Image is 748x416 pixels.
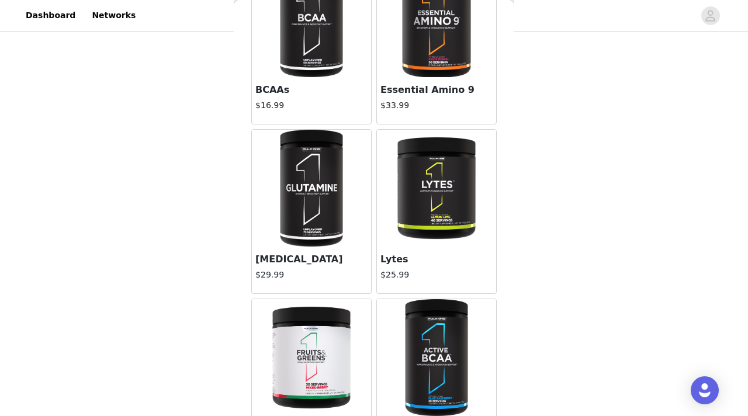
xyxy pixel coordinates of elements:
[255,83,368,97] h3: BCAAs
[255,99,368,112] h4: $16.99
[380,252,493,266] h3: Lytes
[255,252,368,266] h3: [MEDICAL_DATA]
[705,6,716,25] div: avatar
[380,99,493,112] h4: $33.99
[397,130,475,247] img: Lytes
[255,269,368,281] h4: $29.99
[691,376,719,404] div: Open Intercom Messenger
[85,2,143,29] a: Networks
[272,130,350,247] img: Glutamine
[397,299,475,416] img: Active BCAA
[272,299,350,416] img: Fruits & Greens
[19,2,82,29] a: Dashboard
[380,83,493,97] h3: Essential Amino 9
[380,269,493,281] h4: $25.99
